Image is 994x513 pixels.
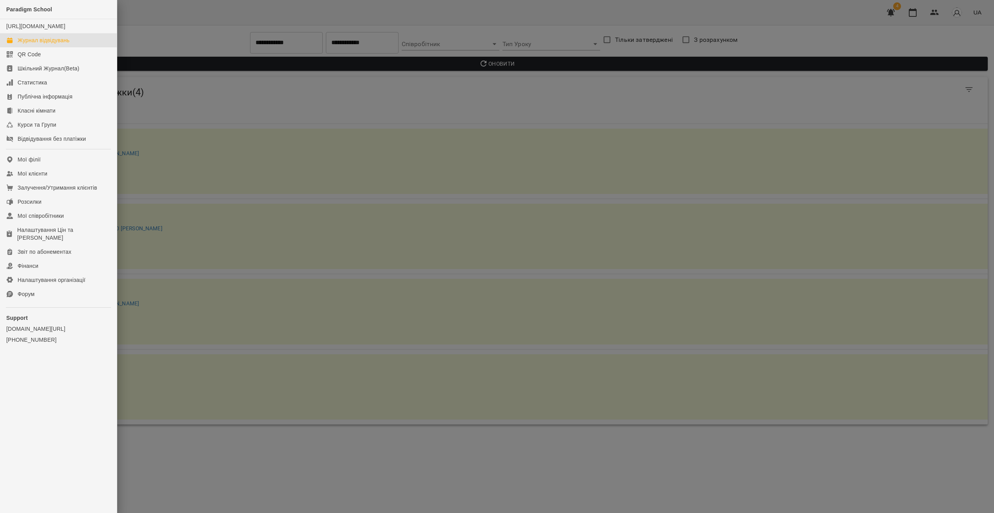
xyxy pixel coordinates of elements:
div: Мої клієнти [18,170,47,178]
a: [DOMAIN_NAME][URL] [6,325,111,333]
div: Класні кімнати [18,107,55,115]
div: Звіт по абонементах [18,248,72,256]
a: [PHONE_NUMBER] [6,336,111,344]
div: Відвідування без платіжки [18,135,86,143]
div: Статистика [18,79,47,86]
div: Шкільний Журнал(Beta) [18,65,79,72]
div: Налаштування організації [18,276,86,284]
div: Фінанси [18,262,38,270]
div: Публічна інформація [18,93,72,100]
div: Залучення/Утримання клієнтів [18,184,97,192]
div: Налаштування Цін та [PERSON_NAME] [17,226,111,242]
div: Мої філії [18,156,41,163]
div: Журнал відвідувань [18,36,70,44]
div: Мої співробітники [18,212,64,220]
div: Курси та Групи [18,121,56,129]
div: QR Code [18,50,41,58]
p: Support [6,314,111,322]
span: Paradigm School [6,6,52,13]
div: Розсилки [18,198,41,206]
div: Форум [18,290,35,298]
a: [URL][DOMAIN_NAME] [6,23,65,29]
